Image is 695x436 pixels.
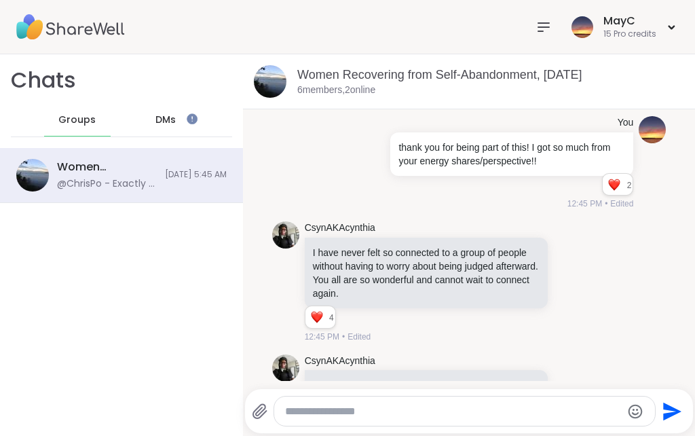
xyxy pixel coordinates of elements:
span: DMs [155,113,176,127]
span: • [342,331,345,343]
img: Women Recovering from Self-Abandonment, Oct 11 [254,65,286,98]
img: https://sharewell-space-live.sfo3.digitaloceanspaces.com/user-generated/2900bf6e-1806-45f4-9e6b-5... [272,355,299,382]
p: I have never felt so connected to a group of people without having to worry about being judged af... [313,246,540,300]
span: 12:45 PM [305,331,339,343]
a: CsynAKAcynthia [305,221,375,235]
h4: You [618,116,634,130]
div: Reaction list [603,174,626,196]
div: MayC [603,14,656,29]
a: CsynAKAcynthia [305,355,375,368]
iframe: Spotlight [187,113,198,124]
span: 4 [329,312,335,324]
h1: Chats [11,65,76,96]
div: Reaction list [305,306,329,328]
a: Women Recovering from Self-Abandonment, [DATE] [297,68,582,81]
img: https://sharewell-space-live.sfo3.digitaloceanspaces.com/user-generated/2900bf6e-1806-45f4-9e6b-5... [272,221,299,249]
div: @ChrisPo - Exactly - it’s not our fault for trusting the people we should be able to trust the mo... [57,177,157,191]
div: 15 Pro credits [603,29,656,40]
img: ShareWell Nav Logo [16,3,125,51]
p: thank you for being part of this! I got so much from your energy shares/perspective!! [398,141,625,168]
textarea: Type your message [285,405,621,418]
img: MayC [571,16,593,38]
div: Women Recovering from Self-Abandonment, [DATE] [57,160,157,175]
span: Groups [58,113,96,127]
button: Emoji picker [627,403,643,420]
button: Send [656,396,686,426]
p: I would love to have a holistc doctor one day. [313,378,540,405]
img: Women Recovering from Self-Abandonment, Oct 11 [16,159,49,192]
p: 6 members, 2 online [297,84,375,97]
button: Reactions: love [309,312,324,323]
span: [DATE] 5:45 AM [165,169,227,181]
span: 12:45 PM [567,198,602,210]
span: @Izzy6449 [313,379,364,390]
span: 2 [627,179,633,192]
span: Edited [347,331,371,343]
button: Reactions: love [607,179,621,190]
img: https://sharewell-space-live.sfo3.digitaloceanspaces.com/user-generated/a1c011ed-61f9-4281-a9b7-8... [639,116,666,143]
span: Edited [610,198,633,210]
span: • [605,198,607,210]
